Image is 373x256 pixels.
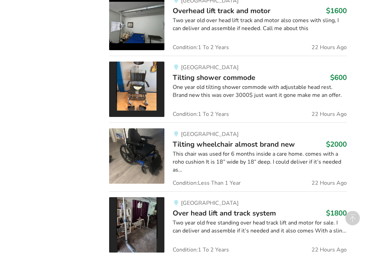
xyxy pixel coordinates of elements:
[326,7,347,16] h3: $1600
[173,45,229,51] span: Condition: 1 To 2 Years
[109,62,164,117] img: bathroom safety-tilting shower commode
[173,17,346,33] div: Two year old over head lift track and motor also comes with sling, I can deliver and assemble if ...
[173,84,346,100] div: One year old tilting shower commode with adjustable head rest. Brand new this was over 3000$ just...
[109,198,164,253] img: transfer aids-over head lift and track system
[109,56,346,123] a: bathroom safety-tilting shower commode [GEOGRAPHIC_DATA]Tilting shower commode$600One year old ti...
[312,45,347,51] span: 22 Hours Ago
[173,181,241,186] span: Condition: Less Than 1 Year
[109,123,346,192] a: mobility-tilting wheelchair almost brand new [GEOGRAPHIC_DATA]Tilting wheelchair almost brand new...
[181,64,239,72] span: [GEOGRAPHIC_DATA]
[173,219,346,235] div: Two year old free standing over head track lift and motor for sale. I can deliver and assemble if...
[312,112,347,117] span: 22 Hours Ago
[326,209,347,218] h3: $1800
[312,181,347,186] span: 22 Hours Ago
[330,73,347,82] h3: $600
[173,73,255,83] span: Tilting shower commode
[173,247,229,253] span: Condition: 1 To 2 Years
[312,247,347,253] span: 22 Hours Ago
[173,112,229,117] span: Condition: 1 To 2 Years
[181,200,239,207] span: [GEOGRAPHIC_DATA]
[173,209,276,218] span: Over head lift and track system
[326,140,347,149] h3: $2000
[173,6,270,16] span: Overhead lift track and motor
[181,131,239,138] span: [GEOGRAPHIC_DATA]
[109,129,164,184] img: mobility-tilting wheelchair almost brand new
[173,150,346,174] div: This chair was used for 6 months inside a care home. comes with a roho cushion It is 18” wide by ...
[173,140,295,149] span: Tilting wheelchair almost brand new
